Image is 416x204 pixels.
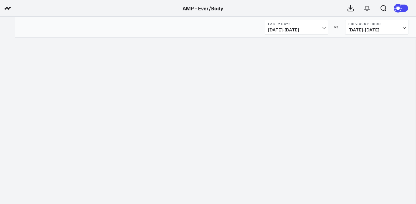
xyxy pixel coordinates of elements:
[268,22,325,26] b: Last 7 Days
[183,5,223,12] a: AMP - Ever/Body
[268,27,325,32] span: [DATE] - [DATE]
[345,20,408,34] button: Previous Period[DATE]-[DATE]
[348,27,405,32] span: [DATE] - [DATE]
[331,25,342,29] div: VS
[265,20,328,34] button: Last 7 Days[DATE]-[DATE]
[348,22,405,26] b: Previous Period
